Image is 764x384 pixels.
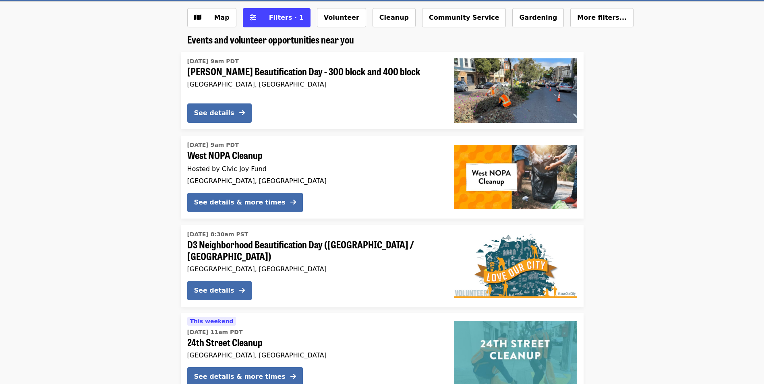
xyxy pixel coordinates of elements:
[454,58,577,123] img: Guerrero Beautification Day - 300 block and 400 block organized by SF Public Works
[187,337,441,348] span: 24th Street Cleanup
[454,145,577,209] img: West NOPA Cleanup organized by Civic Joy Fund
[269,14,304,21] span: Filters · 1
[577,14,627,21] span: More filters...
[239,109,245,117] i: arrow-right icon
[181,136,584,219] a: See details for "West NOPA Cleanup"
[187,141,239,149] time: [DATE] 9am PDT
[317,8,366,27] button: Volunteer
[250,14,256,21] i: sliders-h icon
[187,149,441,161] span: West NOPA Cleanup
[181,52,584,129] a: See details for "Guerrero Beautification Day - 300 block and 400 block"
[194,14,201,21] i: map icon
[214,14,230,21] span: Map
[190,318,234,324] span: This weekend
[239,287,245,294] i: arrow-right icon
[187,177,441,185] div: [GEOGRAPHIC_DATA], [GEOGRAPHIC_DATA]
[187,8,236,27] button: Show map view
[187,57,239,66] time: [DATE] 9am PDT
[422,8,506,27] button: Community Service
[454,233,577,298] img: D3 Neighborhood Beautification Day (North Beach / Russian Hill) organized by SF Public Works
[187,281,252,300] button: See details
[243,8,311,27] button: Filters (1 selected)
[194,372,286,382] div: See details & more times
[187,165,267,173] span: Hosted by Civic Joy Fund
[187,32,354,46] span: Events and volunteer opportunities near you
[194,198,286,207] div: See details & more times
[187,230,248,239] time: [DATE] 8:30am PST
[187,265,441,273] div: [GEOGRAPHIC_DATA], [GEOGRAPHIC_DATA]
[187,81,441,88] div: [GEOGRAPHIC_DATA], [GEOGRAPHIC_DATA]
[187,103,252,123] button: See details
[194,286,234,295] div: See details
[181,225,584,307] a: See details for "D3 Neighborhood Beautification Day (North Beach / Russian Hill)"
[187,66,441,77] span: [PERSON_NAME] Beautification Day - 300 block and 400 block
[187,239,441,262] span: D3 Neighborhood Beautification Day ([GEOGRAPHIC_DATA] / [GEOGRAPHIC_DATA])
[290,373,296,380] i: arrow-right icon
[187,193,303,212] button: See details & more times
[373,8,416,27] button: Cleanup
[187,351,441,359] div: [GEOGRAPHIC_DATA], [GEOGRAPHIC_DATA]
[570,8,634,27] button: More filters...
[194,108,234,118] div: See details
[290,198,296,206] i: arrow-right icon
[512,8,564,27] button: Gardening
[187,328,243,337] time: [DATE] 11am PDT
